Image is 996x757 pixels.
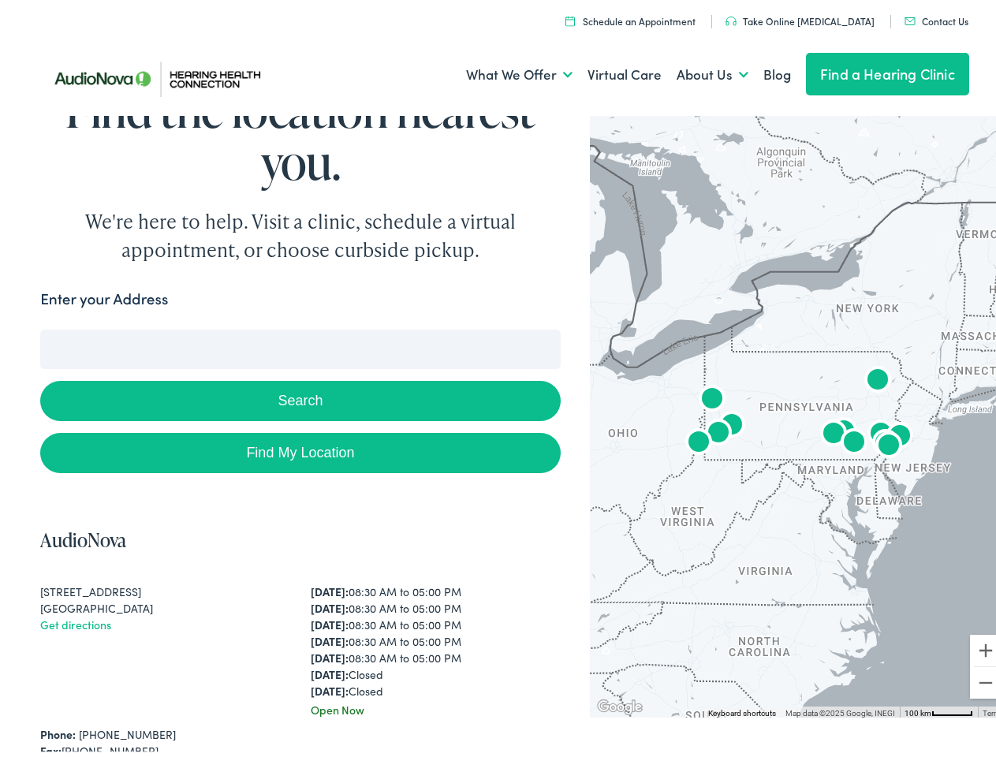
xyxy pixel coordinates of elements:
div: AudioNova [713,403,751,441]
h1: Find the location nearest you. [40,79,560,183]
strong: [DATE]: [311,579,349,595]
span: Map data ©2025 Google, INEGI [785,704,895,713]
div: Open Now [311,697,561,714]
img: Google [594,692,646,713]
div: AudioNova [835,420,873,458]
a: About Us [677,41,748,99]
div: [PHONE_NUMBER] [40,738,560,755]
button: Keyboard shortcuts [708,703,776,714]
div: 08:30 AM to 05:00 PM 08:30 AM to 05:00 PM 08:30 AM to 05:00 PM 08:30 AM to 05:00 PM 08:30 AM to 0... [311,579,561,695]
a: Schedule an Appointment [565,9,696,23]
button: Search [40,376,560,416]
div: AudioNova [680,420,718,458]
a: Open this area in Google Maps (opens a new window) [594,692,646,713]
img: utility icon [905,13,916,21]
div: [GEOGRAPHIC_DATA] [40,595,290,612]
a: What We Offer [466,41,573,99]
strong: [DATE]: [311,595,349,611]
div: AudioNova [859,358,897,396]
div: AudioNova [862,412,900,449]
a: Blog [763,41,791,99]
strong: [DATE]: [311,662,349,677]
label: Enter your Address [40,283,168,306]
a: Get directions [40,612,111,628]
img: utility icon [565,11,575,21]
strong: [DATE]: [311,628,349,644]
a: Virtual Care [588,41,662,99]
a: Find a Hearing Clinic [806,48,969,91]
a: AudioNova [40,522,126,548]
div: AudioNova [699,411,737,449]
strong: [DATE]: [311,678,349,694]
div: AudioNova [815,412,852,449]
a: Take Online [MEDICAL_DATA] [726,9,875,23]
div: AudioNova [870,423,908,461]
strong: [DATE]: [311,645,349,661]
input: Enter your address or zip code [40,325,560,364]
a: [PHONE_NUMBER] [79,722,176,737]
div: [STREET_ADDRESS] [40,579,290,595]
div: AudioNova [867,421,905,459]
div: AudioNova [881,414,919,452]
a: Find My Location [40,428,560,468]
div: AudioNova [693,377,731,415]
strong: Phone: [40,722,76,737]
span: 100 km [905,704,931,713]
img: utility icon [726,12,737,21]
button: Map Scale: 100 km per 49 pixels [900,702,978,713]
strong: Fax: [40,738,62,754]
div: AudioNova [825,409,863,447]
strong: [DATE]: [311,612,349,628]
div: We're here to help. Visit a clinic, schedule a virtual appointment, or choose curbside pickup. [48,203,553,259]
a: Contact Us [905,9,968,23]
